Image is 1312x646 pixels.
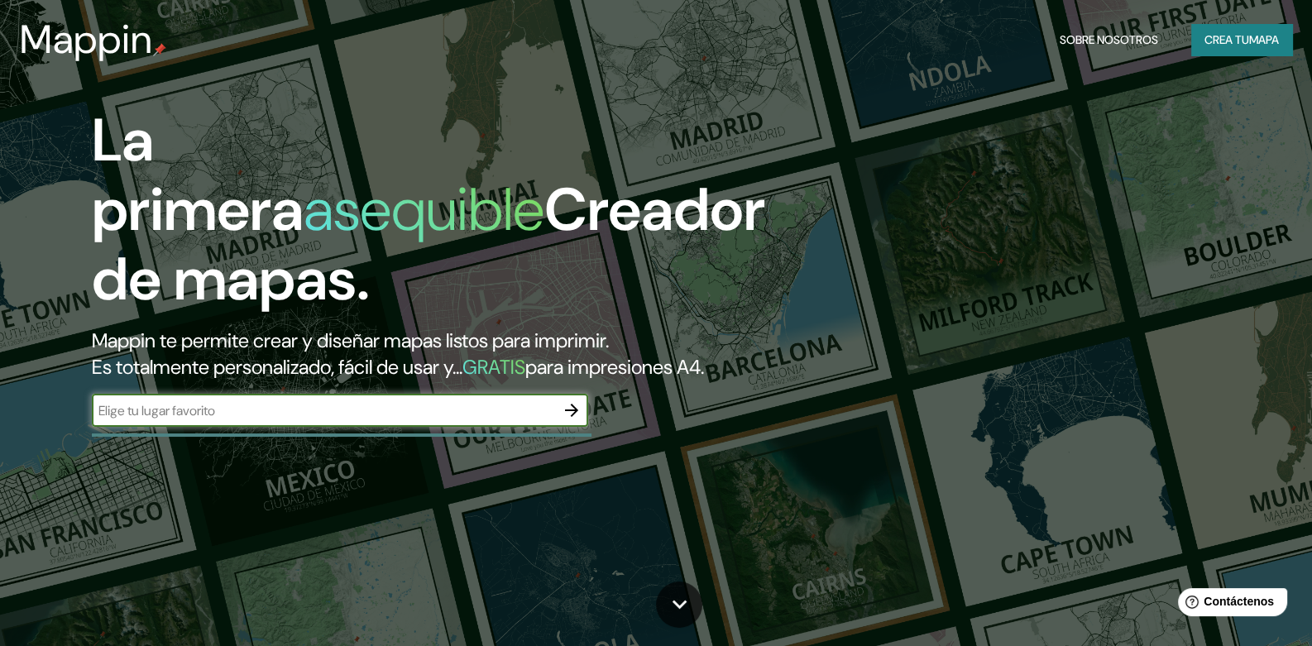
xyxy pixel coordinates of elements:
[92,171,765,318] font: Creador de mapas.
[92,328,609,353] font: Mappin te permite crear y diseñar mapas listos para imprimir.
[1249,32,1279,47] font: mapa
[1053,24,1165,55] button: Sobre nosotros
[92,401,555,420] input: Elige tu lugar favorito
[153,43,166,56] img: pin de mapeo
[92,354,462,380] font: Es totalmente personalizado, fácil de usar y...
[1204,32,1249,47] font: Crea tu
[462,354,525,380] font: GRATIS
[525,354,704,380] font: para impresiones A4.
[1191,24,1292,55] button: Crea tumapa
[1060,32,1158,47] font: Sobre nosotros
[1165,581,1294,628] iframe: Lanzador de widgets de ayuda
[92,102,304,248] font: La primera
[20,13,153,65] font: Mappin
[304,171,544,248] font: asequible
